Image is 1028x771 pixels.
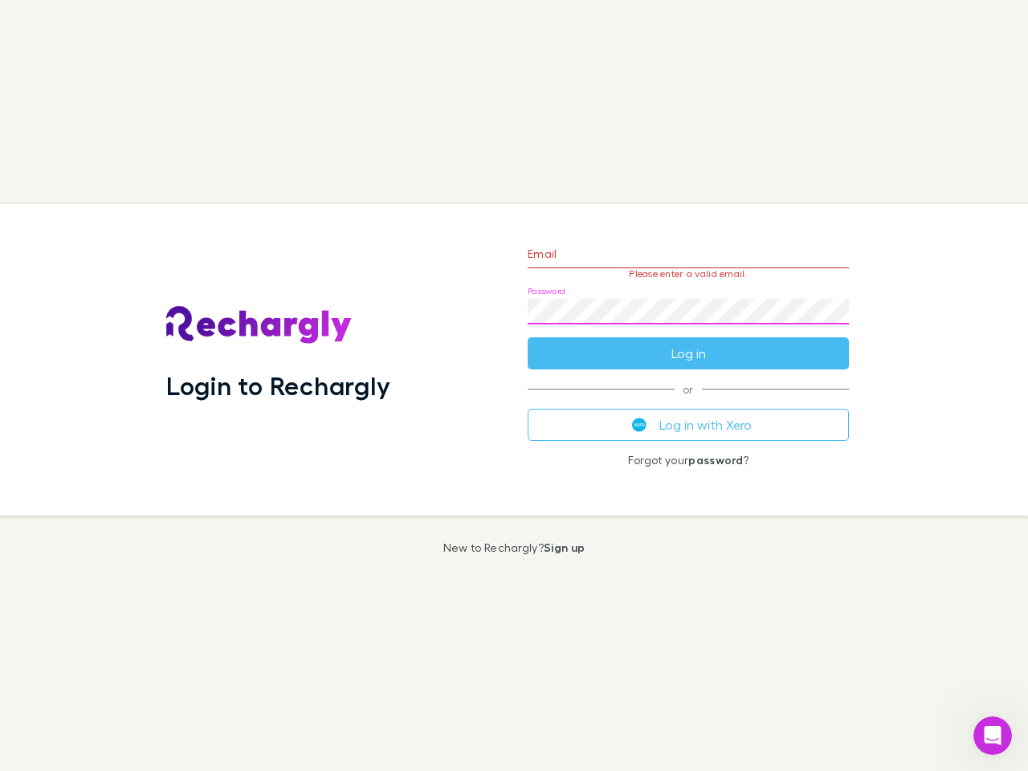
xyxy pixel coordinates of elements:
[443,541,585,554] p: New to Rechargly?
[688,453,743,467] a: password
[528,285,565,297] label: Password
[973,716,1012,755] iframe: Intercom live chat
[632,418,647,432] img: Xero's logo
[166,306,353,345] img: Rechargly's Logo
[166,370,390,401] h1: Login to Rechargly
[528,409,849,441] button: Log in with Xero
[528,337,849,369] button: Log in
[528,268,849,279] p: Please enter a valid email.
[544,541,585,554] a: Sign up
[528,454,849,467] p: Forgot your ?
